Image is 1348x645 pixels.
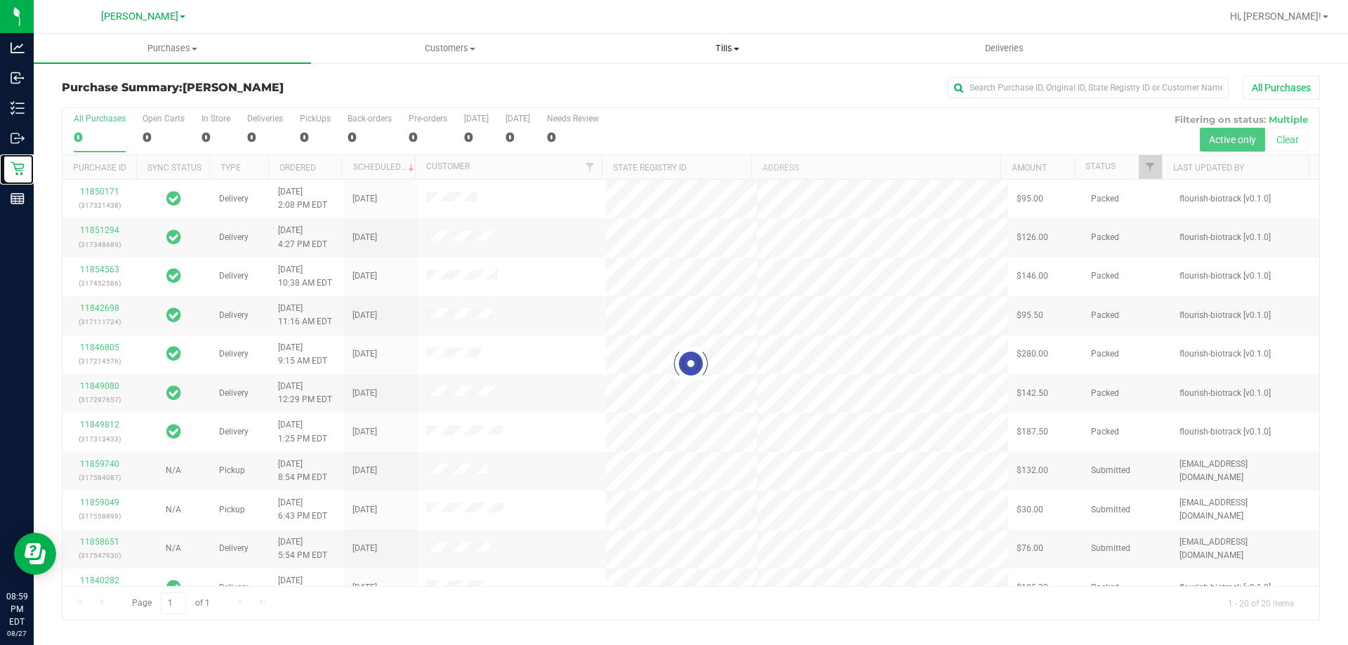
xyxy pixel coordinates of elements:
[11,131,25,145] inline-svg: Outbound
[311,34,588,63] a: Customers
[6,628,27,639] p: 08/27
[62,81,481,94] h3: Purchase Summary:
[183,81,284,94] span: [PERSON_NAME]
[1230,11,1321,22] span: Hi, [PERSON_NAME]!
[11,192,25,206] inline-svg: Reports
[34,34,311,63] a: Purchases
[588,34,866,63] a: Tills
[866,34,1143,63] a: Deliveries
[312,42,588,55] span: Customers
[1243,76,1320,100] button: All Purchases
[101,11,178,22] span: [PERSON_NAME]
[589,42,865,55] span: Tills
[11,71,25,85] inline-svg: Inbound
[14,533,56,575] iframe: Resource center
[11,41,25,55] inline-svg: Analytics
[966,42,1043,55] span: Deliveries
[11,161,25,175] inline-svg: Retail
[34,42,311,55] span: Purchases
[948,77,1229,98] input: Search Purchase ID, Original ID, State Registry ID or Customer Name...
[6,590,27,628] p: 08:59 PM EDT
[11,101,25,115] inline-svg: Inventory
